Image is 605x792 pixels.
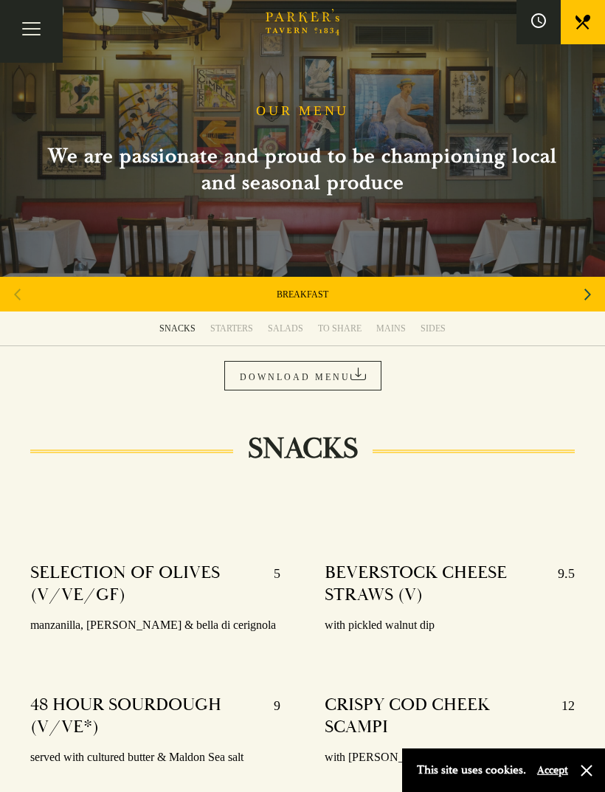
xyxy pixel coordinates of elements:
[260,311,311,345] a: SALADS
[30,694,259,738] h4: 48 HOUR SOURDOUGH (V/VE*)
[224,361,381,390] a: DOWNLOAD MENU
[325,562,543,606] h4: BEVERSTOCK CHEESE STRAWS (V)
[325,747,575,768] p: with [PERSON_NAME]
[30,615,280,636] p: manzanilla, [PERSON_NAME] & bella di cerignola
[152,311,203,345] a: SNACKS
[30,143,575,196] h2: We are passionate and proud to be championing local and seasonal produce
[413,311,453,345] a: SIDES
[277,289,328,300] a: BREAKFAST
[159,323,196,334] div: SNACKS
[421,323,446,334] div: SIDES
[30,562,259,606] h4: SELECTION OF OLIVES (V/VE/GF)
[259,562,280,606] p: 5
[417,760,526,781] p: This site uses cookies.
[259,694,280,738] p: 9
[537,763,568,777] button: Accept
[369,311,413,345] a: MAINS
[376,323,406,334] div: MAINS
[30,747,280,768] p: served with cultured butter & Maldon Sea salt
[210,323,253,334] div: STARTERS
[318,323,362,334] div: TO SHARE
[325,694,547,738] h4: CRISPY COD CHEEK SCAMPI
[579,763,594,778] button: Close and accept
[203,311,260,345] a: STARTERS
[256,103,349,120] h1: OUR MENU
[547,694,575,738] p: 12
[268,323,303,334] div: SALADS
[311,311,369,345] a: TO SHARE
[543,562,575,606] p: 9.5
[233,431,373,466] h2: SNACKS
[325,615,575,636] p: with pickled walnut dip
[578,278,598,311] div: Next slide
